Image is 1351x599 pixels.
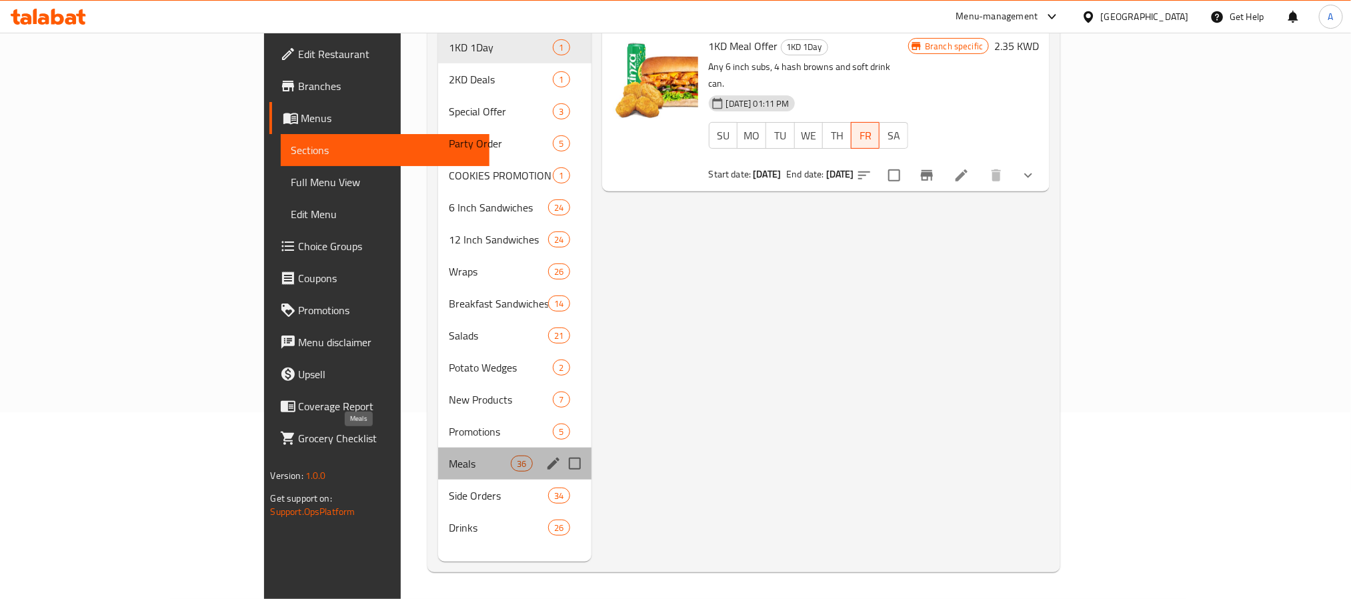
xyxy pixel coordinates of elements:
span: Party Order [449,135,553,151]
span: COOKIES PROMOTION [449,167,553,183]
span: Edit Restaurant [299,46,479,62]
span: 1 [553,73,569,86]
span: 14 [549,297,569,310]
a: Menus [269,102,489,134]
span: 5 [553,137,569,150]
a: Full Menu View [281,166,489,198]
div: items [553,39,569,55]
span: TU [772,126,790,145]
span: Coupons [299,270,479,286]
span: Full Menu View [291,174,479,190]
div: New Products7 [438,384,591,416]
span: Branches [299,78,479,94]
div: New Products [449,392,553,408]
button: FR [851,122,880,149]
a: Grocery Checklist [269,422,489,454]
button: delete [980,159,1012,191]
div: items [553,360,569,376]
button: show more [1012,159,1044,191]
span: 2 [553,362,569,374]
div: items [553,103,569,119]
button: WE [794,122,824,149]
img: 1KD Meal Offer [613,37,698,122]
span: Branch specific [920,40,988,53]
div: 1KD 1Day1 [438,31,591,63]
span: Grocery Checklist [299,430,479,446]
div: items [548,231,569,247]
div: items [548,263,569,279]
span: Upsell [299,366,479,382]
div: items [553,392,569,408]
button: MO [737,122,766,149]
a: Coverage Report [269,390,489,422]
span: Side Orders [449,488,548,504]
div: Drinks26 [438,512,591,544]
a: Sections [281,134,489,166]
a: Edit menu item [954,167,970,183]
div: 1KD 1Day [449,39,553,55]
span: Choice Groups [299,238,479,254]
span: Salads [449,328,548,344]
span: FR [857,126,875,145]
span: Wraps [449,263,548,279]
a: Menu disclaimer [269,326,489,358]
a: Branches [269,70,489,102]
div: 6 Inch Sandwiches24 [438,191,591,223]
span: 1.0.0 [305,467,326,484]
p: Any 6 inch subs, 4 hash browns and soft drink can. [709,59,909,92]
span: Select to update [880,161,908,189]
span: Sections [291,142,479,158]
div: items [511,456,532,472]
span: 12 Inch Sandwiches [449,231,548,247]
div: 12 Inch Sandwiches24 [438,223,591,255]
a: Upsell [269,358,489,390]
div: items [548,520,569,536]
div: [GEOGRAPHIC_DATA] [1101,9,1189,24]
svg: Show Choices [1020,167,1036,183]
div: Special Offer3 [438,95,591,127]
a: Edit Menu [281,198,489,230]
span: 34 [549,490,569,502]
div: 2KD Deals [449,71,553,87]
button: TH [822,122,852,149]
span: [DATE] 01:11 PM [721,97,795,110]
div: Drinks [449,520,548,536]
div: Promotions [449,424,553,440]
div: COOKIES PROMOTION1 [438,159,591,191]
span: Coverage Report [299,398,479,414]
span: Potato Wedges [449,360,553,376]
span: Menus [301,110,479,126]
div: items [553,167,569,183]
div: 1KD 1Day [781,39,828,55]
button: SU [709,122,738,149]
span: Edit Menu [291,206,479,222]
a: Edit Restaurant [269,38,489,70]
span: TH [828,126,846,145]
div: Meals36edit [438,448,591,480]
span: 24 [549,233,569,246]
div: items [553,135,569,151]
a: Support.OpsPlatform [271,503,355,520]
span: Version: [271,467,303,484]
span: Breakfast Sandwiches [449,295,548,312]
div: items [553,424,569,440]
span: 1 [553,41,569,54]
span: 5 [553,426,569,438]
button: sort-choices [848,159,880,191]
span: End date: [786,165,824,183]
b: [DATE] [753,165,781,183]
div: items [548,328,569,344]
span: MO [743,126,761,145]
b: [DATE] [826,165,854,183]
button: edit [543,454,563,474]
span: 24 [549,201,569,214]
div: 6 Inch Sandwiches [449,199,548,215]
div: Potato Wedges2 [438,352,591,384]
div: Special Offer [449,103,553,119]
span: Promotions [299,302,479,318]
